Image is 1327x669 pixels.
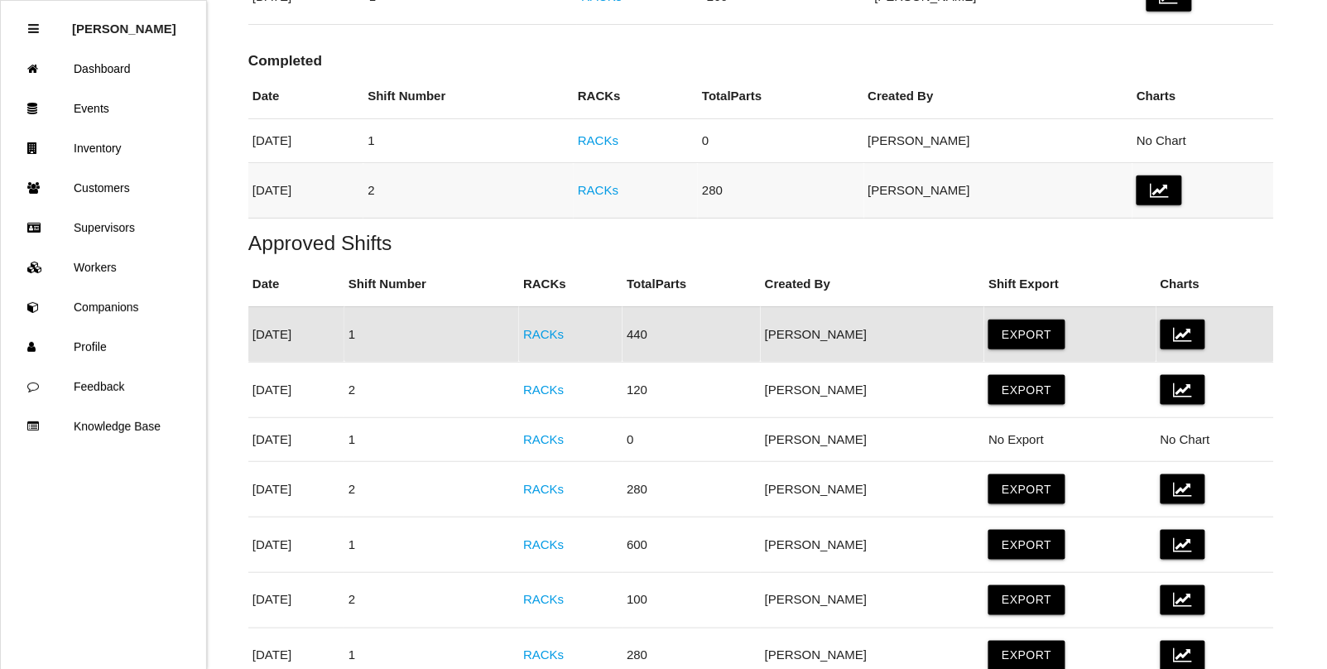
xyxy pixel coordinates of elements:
p: Rosie Blandino [72,9,176,36]
th: RACKs [519,262,623,306]
a: RACKs [523,482,564,496]
td: 2 [344,462,519,517]
a: Profile [1,327,206,367]
button: Export [988,530,1065,560]
a: RACKs [523,537,564,551]
td: [DATE] [248,306,344,362]
a: RACKs [523,383,564,397]
td: [PERSON_NAME] [864,163,1133,219]
button: Export [988,474,1065,504]
td: [PERSON_NAME] [761,573,984,628]
th: Shift Number [363,75,574,118]
td: [PERSON_NAME] [761,517,984,573]
td: [DATE] [248,163,363,219]
th: Date [248,262,344,306]
td: [PERSON_NAME] [761,462,984,517]
td: [DATE] [248,462,344,517]
td: 0 [698,118,863,163]
h5: Approved Shifts [248,232,1274,254]
td: [PERSON_NAME] [761,417,984,462]
a: RACKs [578,183,618,197]
td: No Chart [1156,417,1274,462]
a: Supervisors [1,208,206,248]
td: 120 [623,362,761,417]
th: Created By [864,75,1133,118]
td: [DATE] [248,362,344,417]
th: Charts [1156,262,1274,306]
td: [DATE] [248,517,344,573]
td: No Chart [1132,118,1274,163]
td: [DATE] [248,118,363,163]
td: 0 [623,417,761,462]
td: 280 [623,462,761,517]
td: [DATE] [248,573,344,628]
td: 280 [698,163,863,219]
td: 1 [344,517,519,573]
td: No Export [984,417,1156,462]
a: Workers [1,248,206,287]
a: RACKs [523,648,564,662]
td: 2 [344,362,519,417]
th: RACKs [574,75,698,118]
td: [PERSON_NAME] [761,306,984,362]
button: Export [988,375,1065,405]
a: Companions [1,287,206,327]
b: Completed [248,52,322,69]
th: Shift Number [344,262,519,306]
td: 440 [623,306,761,362]
td: 1 [344,306,519,362]
th: Charts [1132,75,1274,118]
th: Total Parts [698,75,863,118]
td: 100 [623,573,761,628]
a: RACKs [523,327,564,341]
a: Inventory [1,128,206,168]
a: Feedback [1,367,206,407]
a: Knowledge Base [1,407,206,446]
td: [PERSON_NAME] [864,118,1133,163]
th: Shift Export [984,262,1156,306]
td: 2 [363,163,574,219]
th: Total Parts [623,262,761,306]
a: RACKs [523,593,564,607]
a: Customers [1,168,206,208]
a: RACKs [578,133,618,147]
td: 1 [363,118,574,163]
button: Export [988,320,1065,349]
td: 1 [344,417,519,462]
a: Dashboard [1,49,206,89]
td: [DATE] [248,417,344,462]
th: Date [248,75,363,118]
a: Events [1,89,206,128]
div: Close [28,9,39,49]
td: [PERSON_NAME] [761,362,984,417]
button: Export [988,585,1065,615]
td: 600 [623,517,761,573]
td: 2 [344,573,519,628]
th: Created By [761,262,984,306]
a: RACKs [523,432,564,446]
